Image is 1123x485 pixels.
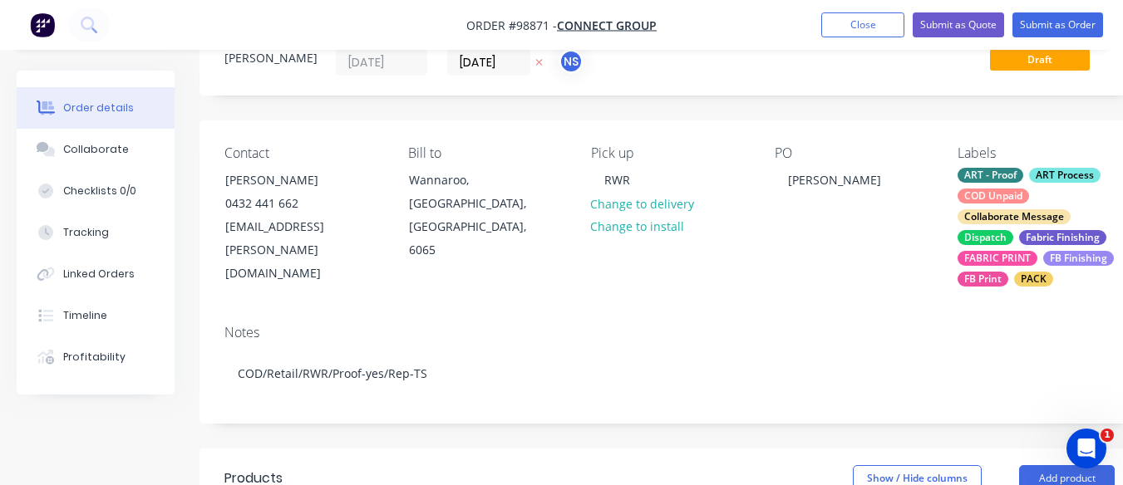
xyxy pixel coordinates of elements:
div: [PERSON_NAME]0432 441 662[EMAIL_ADDRESS][PERSON_NAME][DOMAIN_NAME] [211,168,377,286]
button: Tracking [17,212,175,253]
span: 1 [1101,429,1114,442]
button: Submit as Order [1012,12,1103,37]
div: COD Unpaid [958,189,1029,203]
button: NS [559,49,584,74]
button: Submit as Quote [913,12,1004,37]
div: PACK [1014,272,1053,287]
div: Wannaroo, [GEOGRAPHIC_DATA], [GEOGRAPHIC_DATA], 6065 [409,169,547,262]
div: [PERSON_NAME] [775,168,894,192]
div: FB Finishing [1043,251,1114,266]
button: Order details [17,87,175,129]
button: Linked Orders [17,253,175,295]
div: Labels [958,145,1115,161]
button: Close [821,12,904,37]
div: Wannaroo, [GEOGRAPHIC_DATA], [GEOGRAPHIC_DATA], 6065 [395,168,561,262]
div: ART - Proof [958,168,1023,183]
div: FABRIC PRINT [958,251,1037,266]
div: [EMAIL_ADDRESS][PERSON_NAME][DOMAIN_NAME] [225,215,363,285]
div: Fabric Finishing [1019,230,1106,245]
div: [PERSON_NAME] [224,49,316,66]
div: PO [775,145,932,161]
div: Bill to [408,145,565,161]
div: FB Print [958,272,1008,287]
div: Dispatch [958,230,1013,245]
div: Order details [63,100,134,115]
div: 0432 441 662 [225,192,363,215]
div: [PERSON_NAME] [225,169,363,192]
button: Change to install [582,215,693,238]
div: Collaborate [63,142,129,157]
button: Timeline [17,295,175,336]
div: Tracking [63,225,109,240]
div: ART Process [1029,168,1101,183]
div: Collaborate Message [958,209,1071,224]
span: Draft [990,49,1090,70]
div: Timeline [63,308,107,323]
button: Checklists 0/0 [17,170,175,212]
button: Collaborate [17,129,175,170]
iframe: Intercom live chat [1066,429,1106,468]
div: RWR [591,168,643,192]
div: Pick up [591,145,748,161]
a: Connect Group [557,17,657,33]
div: Contact [224,145,382,161]
button: Profitability [17,336,175,378]
div: COD/Retail/RWR/Proof-yes/Rep-TS [224,348,1115,399]
img: Factory [30,12,55,37]
div: Linked Orders [63,267,135,282]
button: Change to delivery [582,192,703,214]
div: Profitability [63,350,126,365]
div: Checklists 0/0 [63,184,136,198]
div: Notes [224,325,1115,340]
span: Order #98871 - [466,17,557,33]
